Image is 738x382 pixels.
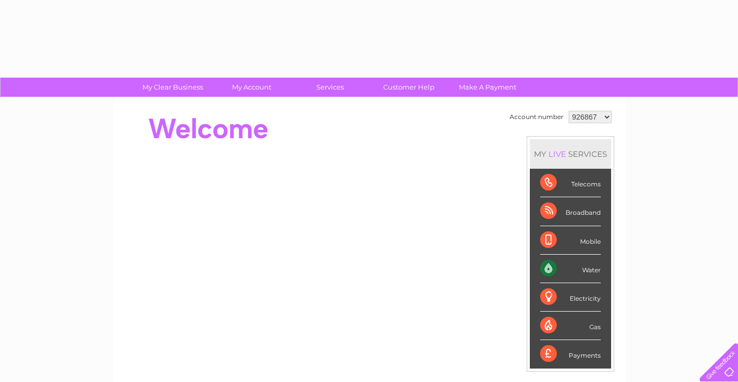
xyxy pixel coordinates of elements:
[287,78,373,97] a: Services
[445,78,530,97] a: Make A Payment
[366,78,452,97] a: Customer Help
[540,340,601,368] div: Payments
[540,169,601,197] div: Telecoms
[540,197,601,226] div: Broadband
[540,255,601,283] div: Water
[530,139,611,169] div: MY SERVICES
[209,78,294,97] a: My Account
[540,312,601,340] div: Gas
[540,226,601,255] div: Mobile
[130,78,215,97] a: My Clear Business
[540,283,601,312] div: Electricity
[507,108,566,126] td: Account number
[546,149,568,159] div: LIVE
